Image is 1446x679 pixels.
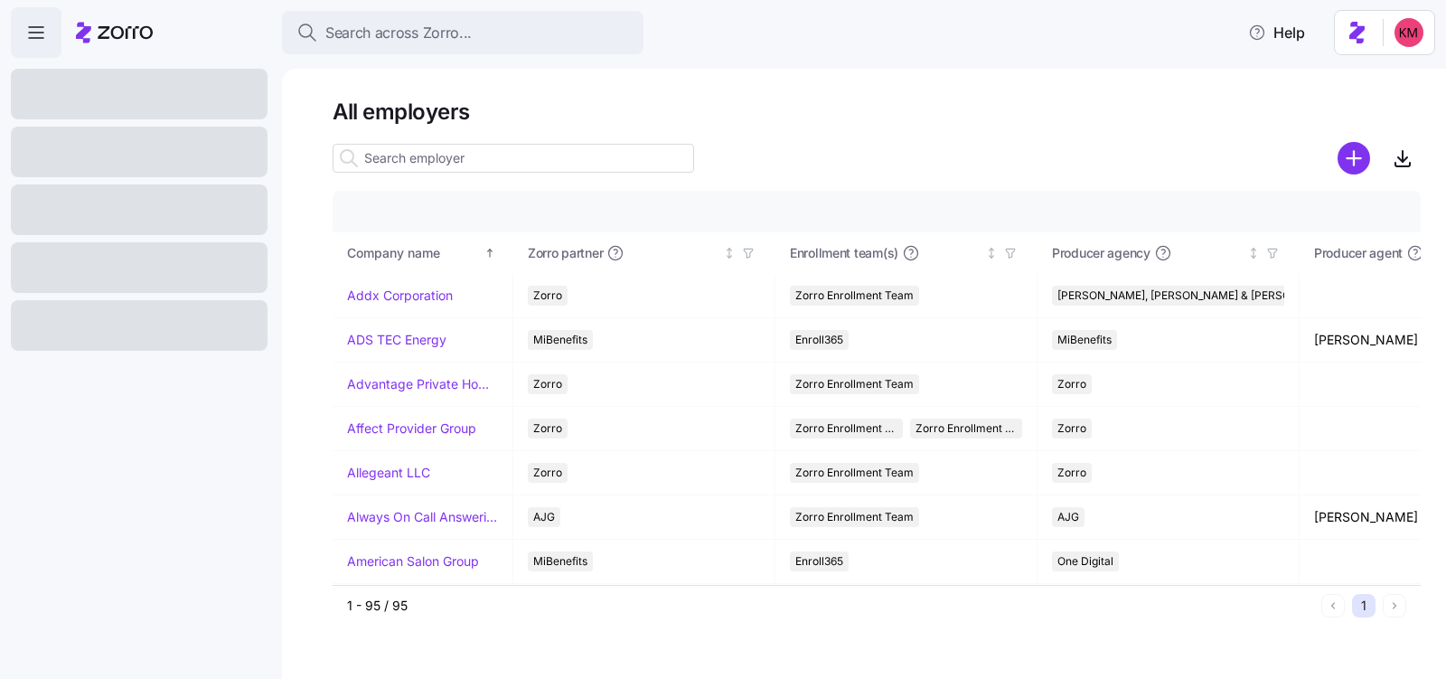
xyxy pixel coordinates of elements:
span: Zorro [533,286,562,306]
span: AJG [533,507,555,527]
th: Zorro partnerNot sorted [513,232,775,274]
span: Search across Zorro... [325,22,472,44]
span: MiBenefits [533,552,587,571]
span: Enroll365 [795,330,843,350]
span: Zorro [533,463,562,483]
span: Enroll365 [795,552,843,571]
span: Zorro [1057,419,1086,439]
input: Search employer [333,144,694,173]
th: Enrollment team(s)Not sorted [775,232,1038,274]
th: Producer agencyNot sorted [1038,232,1300,274]
span: Zorro [533,374,562,394]
span: Producer agent [1314,244,1403,262]
span: MiBenefits [533,330,587,350]
div: Not sorted [723,247,736,259]
span: MiBenefits [1057,330,1112,350]
span: Zorro [1057,374,1086,394]
span: Zorro [533,419,562,439]
span: Zorro [1057,463,1086,483]
div: Not sorted [1247,247,1260,259]
a: ADS TEC Energy [347,331,446,349]
div: Not sorted [985,247,998,259]
span: Zorro Enrollment Experts [915,419,1018,439]
span: Enrollment team(s) [790,244,898,262]
a: American Salon Group [347,552,479,571]
span: Zorro Enrollment Team [795,419,897,439]
span: Zorro Enrollment Team [795,463,914,483]
span: Zorro Enrollment Team [795,507,914,527]
a: Advantage Private Home Care [347,375,498,393]
img: 8fbd33f679504da1795a6676107ffb9e [1394,18,1423,47]
button: Next page [1383,594,1406,618]
button: Help [1234,14,1319,51]
div: Sorted ascending [484,247,496,259]
svg: add icon [1338,142,1370,174]
button: 1 [1352,594,1376,618]
a: Affect Provider Group [347,420,476,438]
span: [PERSON_NAME], [PERSON_NAME] & [PERSON_NAME] [1057,286,1338,306]
div: 1 - 95 / 95 [347,597,1314,615]
h1: All employers [333,98,1421,126]
span: Zorro Enrollment Team [795,286,914,306]
button: Previous page [1321,594,1345,618]
a: Allegeant LLC [347,464,430,482]
a: Addx Corporation [347,287,453,305]
div: Company name [347,243,481,263]
span: Producer agency [1052,244,1150,262]
span: Help [1248,22,1305,43]
span: AJG [1057,507,1079,527]
span: Zorro partner [528,244,603,262]
span: One Digital [1057,552,1113,571]
button: Search across Zorro... [282,11,643,54]
th: Company nameSorted ascending [333,232,513,274]
a: Always On Call Answering Service [347,508,498,526]
span: Zorro Enrollment Team [795,374,914,394]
